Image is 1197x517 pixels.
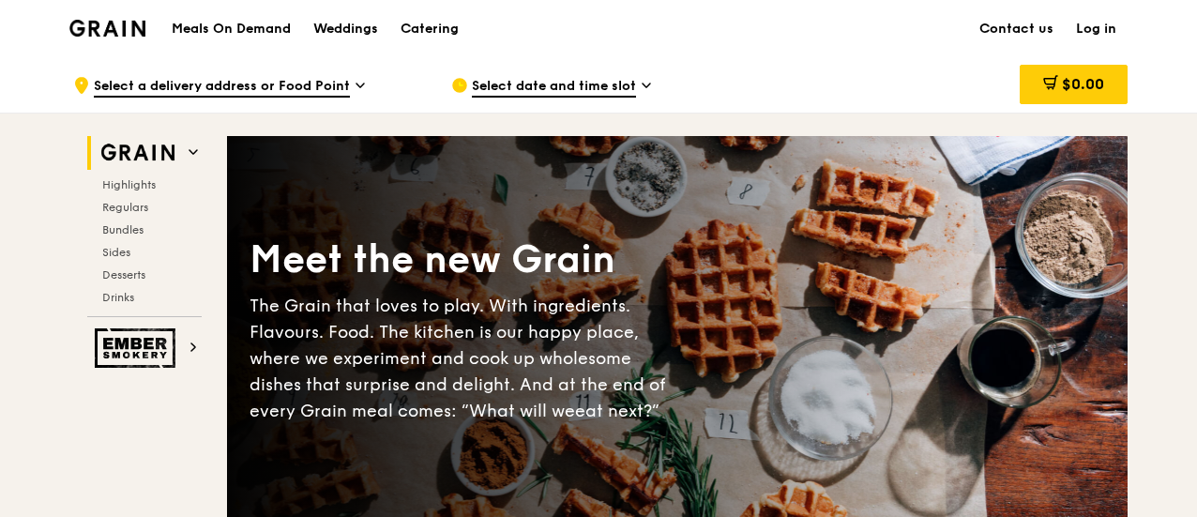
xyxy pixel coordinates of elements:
[968,1,1065,57] a: Contact us
[302,1,389,57] a: Weddings
[313,1,378,57] div: Weddings
[102,201,148,214] span: Regulars
[95,328,181,368] img: Ember Smokery web logo
[172,20,291,38] h1: Meals On Demand
[95,136,181,170] img: Grain web logo
[401,1,459,57] div: Catering
[250,235,677,285] div: Meet the new Grain
[472,77,636,98] span: Select date and time slot
[69,20,145,37] img: Grain
[1065,1,1128,57] a: Log in
[102,178,156,191] span: Highlights
[1062,75,1104,93] span: $0.00
[102,246,130,259] span: Sides
[250,293,677,424] div: The Grain that loves to play. With ingredients. Flavours. Food. The kitchen is our happy place, w...
[575,401,659,421] span: eat next?”
[102,223,144,236] span: Bundles
[94,77,350,98] span: Select a delivery address or Food Point
[389,1,470,57] a: Catering
[102,291,134,304] span: Drinks
[102,268,145,281] span: Desserts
